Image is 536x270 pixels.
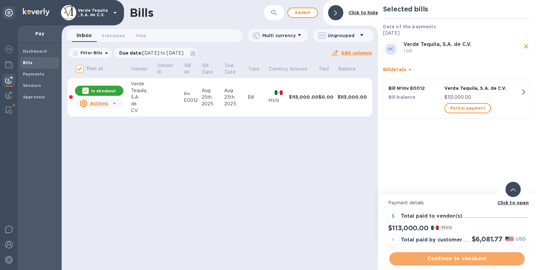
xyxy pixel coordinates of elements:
[289,94,319,100] div: $113,000.00
[130,6,153,19] h1: Bills
[23,83,41,88] b: Vendors
[498,200,529,205] b: Click to open
[78,8,110,17] p: Verde Tequila , S.A. de C.V.
[23,8,50,16] img: Logo
[444,85,520,91] p: Verde Tequila, S.A. de C.V.
[3,6,15,19] div: Unpin categories
[450,104,485,112] span: Partial payment
[516,236,526,242] p: USD
[225,62,239,76] p: Due Date
[293,9,312,16] span: Add bill
[338,66,364,72] span: Balance
[78,50,103,56] p: Filter Bills
[90,101,108,106] u: Actions
[383,24,436,29] b: Date of the payments
[202,94,224,101] div: 25th
[157,62,183,76] span: Vendor ID
[184,62,201,76] span: Bill №
[388,200,526,206] p: Payment details
[202,62,216,76] p: Bill Date
[262,32,296,39] p: Multi currency
[131,66,156,72] span: Vendor
[23,72,44,76] b: Payments
[184,62,193,76] p: Bill №
[248,66,260,72] p: Type
[77,31,92,40] span: Inbox
[319,66,337,72] span: Paid
[268,97,289,104] p: MXN
[114,48,197,58] div: Due date:[DATE] to [DATE]
[383,30,531,36] p: [DATE]
[341,50,372,56] u: Edit columns
[319,94,338,100] div: $0.00
[287,8,318,18] button: Addbill
[328,32,358,39] p: Ungrouped
[248,94,268,101] div: Bill
[5,61,13,69] img: Wallets
[290,66,316,72] span: Amount
[202,87,224,94] div: Aug
[319,66,329,72] p: Paid
[401,213,462,219] h3: Total paid to vendor(s)
[388,47,394,51] b: VC
[184,90,202,104] div: Inv E0012
[224,101,248,107] div: 2025
[388,85,442,91] p: Bill № Inv E0012
[383,5,531,13] h2: Selected bills
[401,237,462,243] h3: Total paid by customer
[383,59,531,80] div: Billdetails
[338,94,367,100] div: $113,000.00
[338,66,356,72] p: Balance
[269,66,289,72] p: Currency
[142,50,183,56] span: [DATE] to [DATE]
[388,234,398,245] div: =
[91,88,116,94] p: In checkout
[275,90,283,95] img: MXN
[202,101,224,107] div: 2025
[521,42,531,51] button: close
[431,226,439,230] img: MXN
[389,252,525,265] button: Continue to checkout
[388,94,442,100] p: Bill balance
[224,94,248,101] div: 25th
[225,62,247,76] span: Due Date
[86,65,103,72] p: Mark all
[5,46,13,53] img: Foreign exchange
[224,87,248,94] div: Aug
[131,66,148,72] p: Vendor
[388,224,429,232] h2: $113,000.00
[290,66,307,72] p: Amount
[23,49,47,54] b: Dashboard
[248,66,268,72] span: Type
[102,32,125,39] span: Scheduled
[444,103,491,113] button: Partial payment
[131,101,156,107] div: de
[505,237,514,241] img: USD
[202,62,224,76] span: Bill Date
[119,50,187,56] p: Due date :
[392,214,395,219] strong: $
[403,48,521,54] p: 1 bill
[383,80,531,119] button: Bill №Inv E0012Verde Tequila, S.A. de C.V.Bill balance$113,000.00Partial payment
[131,81,156,87] div: Verde
[23,30,57,37] p: Pay
[444,94,520,101] p: $113,000.00
[136,32,146,39] span: Paid
[383,67,406,72] b: Bill details
[441,225,452,231] p: MXN
[131,94,156,101] div: S.A.
[23,60,32,65] b: Bills
[403,41,471,47] b: Verde Tequila, S.A. de C.V.
[395,255,519,262] span: Continue to checkout
[472,235,503,243] h2: $6,081.77
[157,62,175,76] p: Vendor ID
[348,10,378,15] b: Click to hide
[131,87,156,94] div: Tequila,
[23,95,45,99] b: Approvals
[131,107,156,114] div: C.V.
